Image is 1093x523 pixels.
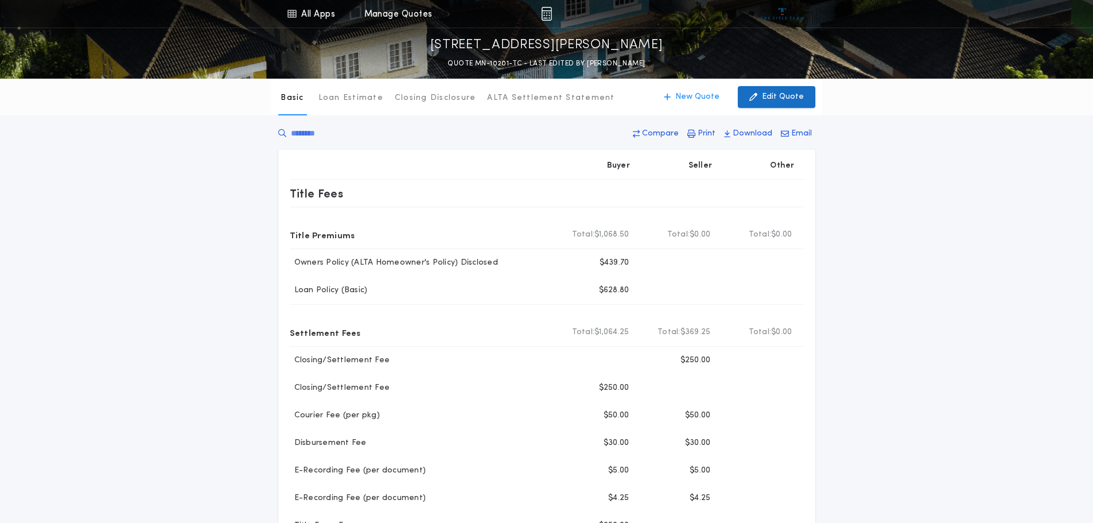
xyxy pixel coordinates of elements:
p: Buyer [607,160,630,172]
b: Total: [658,327,680,338]
p: $250.00 [599,382,629,394]
p: Compare [642,128,679,140]
span: $0.00 [771,327,792,338]
p: Closing/Settlement Fee [290,382,390,394]
p: Closing/Settlement Fee [290,355,390,366]
p: $4.25 [690,493,710,504]
p: $50.00 [604,410,629,421]
b: Total: [572,327,595,338]
p: Loan Estimate [318,92,383,104]
b: Total: [749,327,772,338]
p: Loan Policy (Basic) [290,285,368,296]
p: Email [791,128,812,140]
b: Total: [572,229,595,241]
span: $1,064.25 [594,327,629,338]
button: Email [777,123,815,144]
p: Closing Disclosure [395,92,476,104]
p: $5.00 [608,465,629,476]
span: $369.25 [680,327,711,338]
img: vs-icon [761,8,804,20]
p: Courier Fee (per pkg) [290,410,380,421]
span: $0.00 [690,229,710,241]
p: Title Premiums [290,226,355,244]
p: Download [733,128,772,140]
img: img [541,7,552,21]
p: QUOTE MN-10201-TC - LAST EDITED BY [PERSON_NAME] [448,58,645,69]
p: [STREET_ADDRESS][PERSON_NAME] [430,36,663,55]
p: ALTA Settlement Statement [487,92,614,104]
p: $50.00 [685,410,711,421]
b: Total: [749,229,772,241]
p: New Quote [675,91,719,103]
b: Total: [667,229,690,241]
button: Print [684,123,719,144]
p: E-Recording Fee (per document) [290,465,426,476]
p: $5.00 [690,465,710,476]
p: Print [698,128,715,140]
p: $30.00 [685,437,711,449]
p: Seller [689,160,713,172]
button: Download [721,123,776,144]
button: Compare [629,123,682,144]
p: Owners Policy (ALTA Homeowner's Policy) Disclosed [290,257,498,269]
p: $4.25 [608,493,629,504]
button: New Quote [652,86,731,108]
p: Basic [281,92,304,104]
p: E-Recording Fee (per document) [290,493,426,504]
p: Edit Quote [762,91,804,103]
span: $0.00 [771,229,792,241]
p: Settlement Fees [290,323,361,342]
p: $250.00 [680,355,711,366]
button: Edit Quote [738,86,815,108]
p: Disbursement Fee [290,437,367,449]
p: $30.00 [604,437,629,449]
p: Other [770,160,794,172]
p: $628.80 [599,285,629,296]
p: Title Fees [290,184,344,203]
p: $439.70 [600,257,629,269]
span: $1,068.50 [594,229,629,241]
